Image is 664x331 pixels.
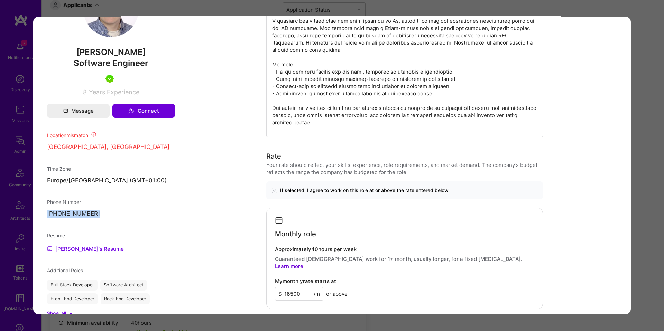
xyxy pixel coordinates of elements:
[47,280,98,291] div: Full-Stack Developer
[83,32,139,38] a: User Avatar
[47,104,110,118] button: Message
[47,210,175,218] p: [PHONE_NUMBER]
[89,88,139,96] span: Years Experience
[47,245,124,253] a: [PERSON_NAME]'s Resume
[47,233,65,239] span: Resume
[63,108,68,113] i: icon Mail
[47,47,175,57] span: [PERSON_NAME]
[47,246,53,252] img: Resume
[275,287,323,301] input: XXX
[280,187,450,194] span: If selected, I agree to work on this role at or above the rate entered below.
[278,290,282,297] span: $
[105,75,114,83] img: A.Teamer in Residence
[47,177,175,185] p: Europe/[GEOGRAPHIC_DATA] (GMT+01:00 )
[112,104,175,118] button: Connect
[275,278,336,284] h4: My monthly rate starts at
[100,280,147,291] div: Software Architect
[275,216,283,224] i: icon Calendar
[47,294,98,305] div: Front-End Developer
[47,166,71,172] span: Time Zone
[33,17,631,314] div: modal
[326,290,348,297] span: or above
[266,151,281,161] div: Rate
[101,294,150,305] div: Back-End Developer
[128,108,135,114] i: icon Connect
[275,246,534,253] h4: Approximately 40 hours per week
[275,263,303,269] a: Learn more
[47,310,66,317] div: Show all
[47,132,175,139] div: Location mismatch
[47,268,83,274] span: Additional Roles
[275,255,534,270] p: Guaranteed [DEMOGRAPHIC_DATA] work for 1+ month, usually longer, for a fixed [MEDICAL_DATA].
[47,143,175,151] p: [GEOGRAPHIC_DATA], [GEOGRAPHIC_DATA]
[83,88,87,96] span: 8
[275,230,316,238] h4: Monthly role
[314,290,320,297] span: /m
[266,161,543,176] div: Your rate should reflect your skills, experience, role requirements, and market demand. The compa...
[74,58,148,68] span: Software Engineer
[47,199,81,205] span: Phone Number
